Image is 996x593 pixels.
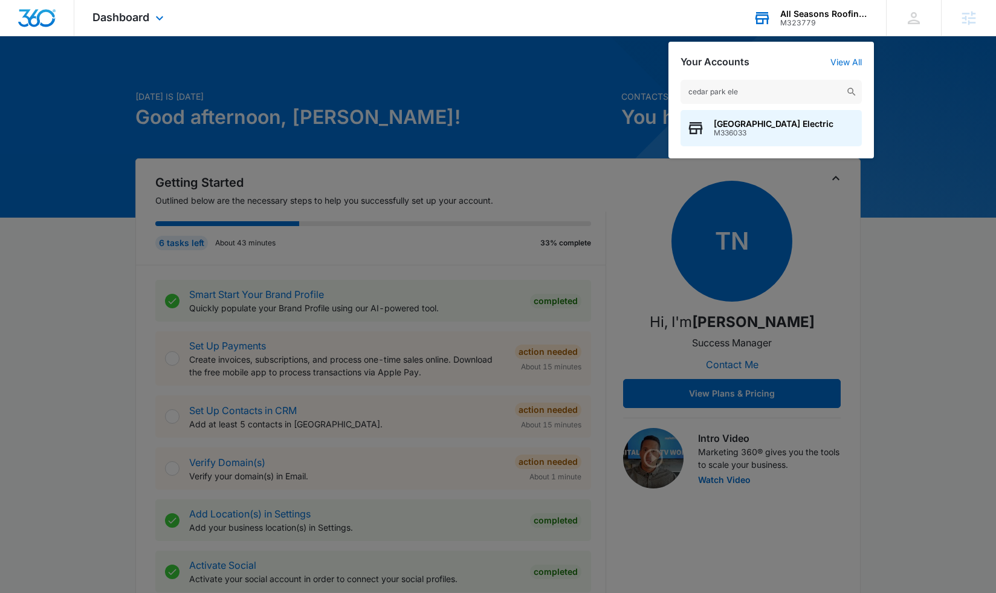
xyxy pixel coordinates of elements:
[681,110,862,146] button: [GEOGRAPHIC_DATA] ElectricM336033
[714,129,833,137] span: M336033
[830,57,862,67] a: View All
[780,9,868,19] div: account name
[681,56,749,68] h2: Your Accounts
[92,11,149,24] span: Dashboard
[714,119,833,129] span: [GEOGRAPHIC_DATA] Electric
[681,80,862,104] input: Search Accounts
[780,19,868,27] div: account id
